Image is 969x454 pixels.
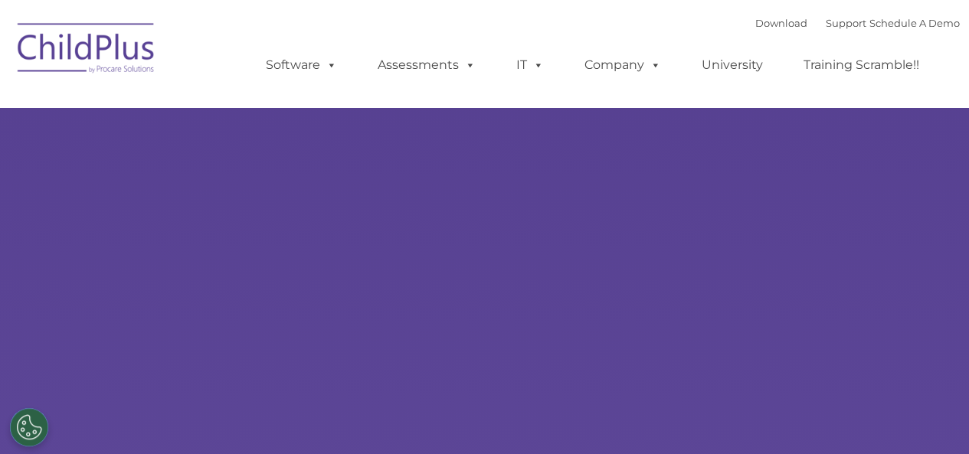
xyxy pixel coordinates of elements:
a: Schedule A Demo [869,17,960,29]
font: | [755,17,960,29]
a: Assessments [362,50,491,80]
a: Download [755,17,807,29]
a: Company [569,50,676,80]
button: Cookies Settings [10,408,48,446]
a: Support [826,17,866,29]
a: IT [501,50,559,80]
img: ChildPlus by Procare Solutions [10,12,163,89]
a: Software [250,50,352,80]
a: Training Scramble!! [788,50,935,80]
a: University [686,50,778,80]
